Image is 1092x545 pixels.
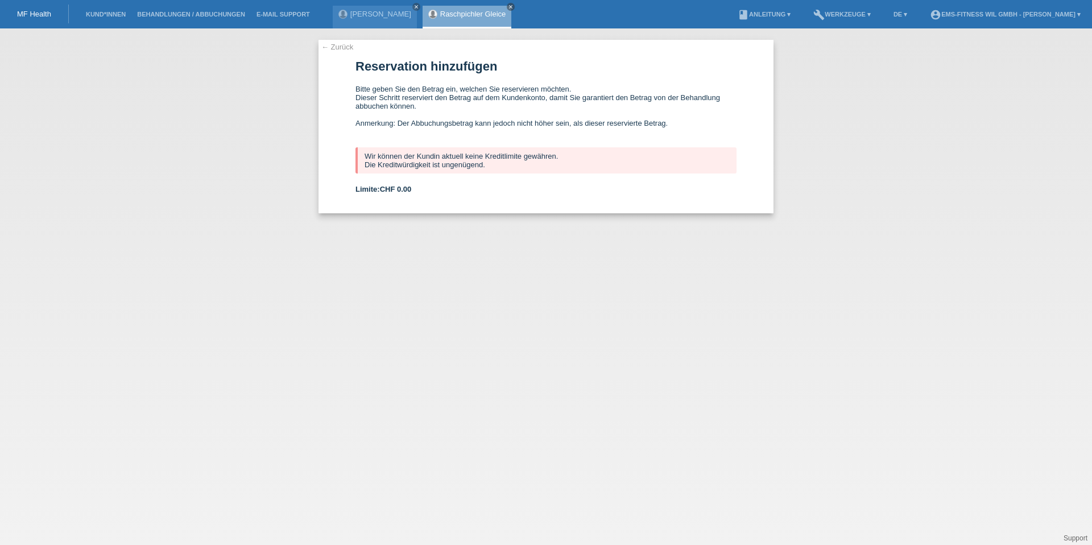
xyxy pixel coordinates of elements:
[738,9,749,20] i: book
[413,4,419,10] i: close
[355,185,411,193] b: Limite:
[440,10,506,18] a: Raschpichler Gleice
[732,11,796,18] a: bookAnleitung ▾
[924,11,1086,18] a: account_circleEMS-Fitness Wil GmbH - [PERSON_NAME] ▾
[930,9,941,20] i: account_circle
[813,9,825,20] i: build
[507,3,515,11] a: close
[888,11,913,18] a: DE ▾
[80,11,131,18] a: Kund*innen
[808,11,876,18] a: buildWerkzeuge ▾
[380,185,412,193] span: CHF 0.00
[321,43,353,51] a: ← Zurück
[17,10,51,18] a: MF Health
[355,59,737,73] h1: Reservation hinzufügen
[355,85,737,136] div: Bitte geben Sie den Betrag ein, welchen Sie reservieren möchten. Dieser Schritt reserviert den Be...
[508,4,514,10] i: close
[355,147,737,174] div: Wir können der Kundin aktuell keine Kreditlimite gewähren. Die Kreditwürdigkeit ist ungenügend.
[251,11,316,18] a: E-Mail Support
[412,3,420,11] a: close
[131,11,251,18] a: Behandlungen / Abbuchungen
[350,10,411,18] a: [PERSON_NAME]
[1064,534,1087,542] a: Support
